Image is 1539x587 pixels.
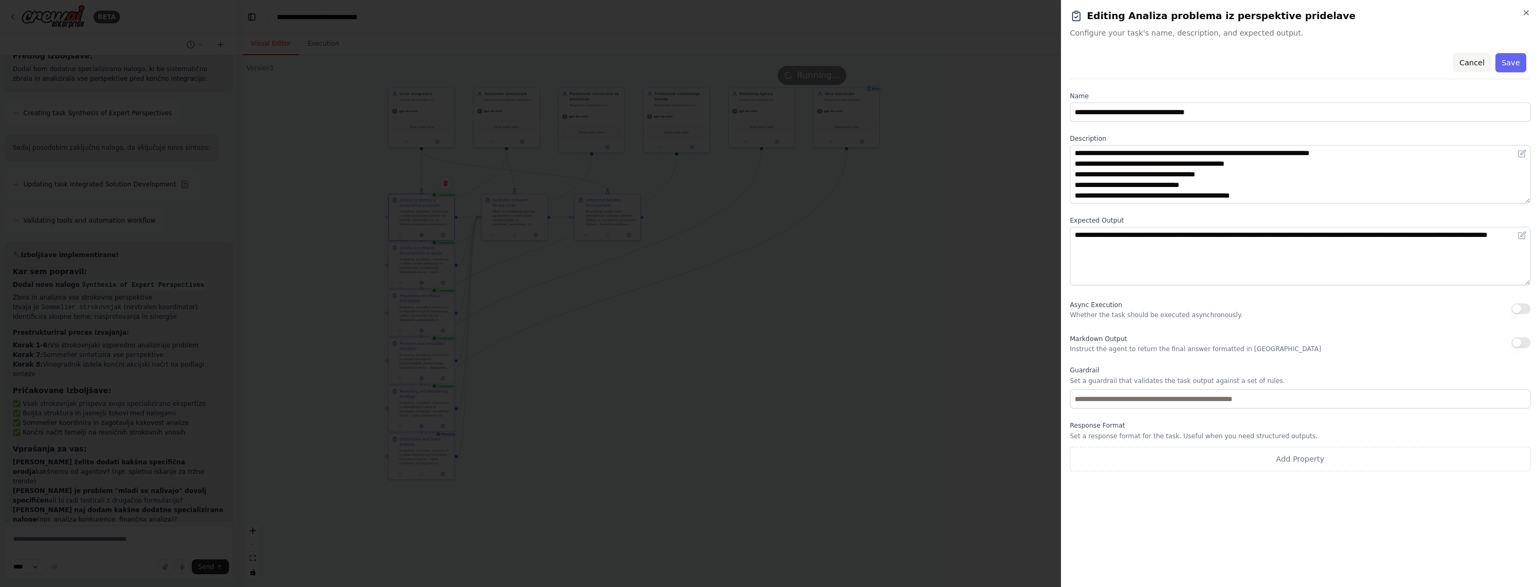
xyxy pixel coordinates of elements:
button: Save [1495,53,1526,72]
span: Markdown Output [1070,335,1127,343]
label: Name [1070,92,1531,100]
label: Expected Output [1070,216,1531,225]
p: Set a response format for the task. Useful when you need structured outputs. [1070,432,1531,440]
span: Async Execution [1070,301,1122,309]
p: Whether the task should be executed asynchronously. [1070,311,1243,319]
label: Response Format [1070,421,1531,430]
button: Add Property [1070,447,1531,471]
button: Cancel [1453,53,1491,72]
p: Instruct the agent to return the final answer formatted in [GEOGRAPHIC_DATA] [1070,345,1321,353]
label: Guardrail [1070,366,1531,375]
p: Set a guardrail that validates the task output against a set of rules. [1070,377,1531,385]
button: Open in editor [1516,229,1528,242]
h2: Editing Analiza problema iz perspektive pridelave [1070,8,1531,23]
span: Configure your task's name, description, and expected output. [1070,28,1531,38]
button: Open in editor [1516,147,1528,160]
label: Description [1070,134,1531,143]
